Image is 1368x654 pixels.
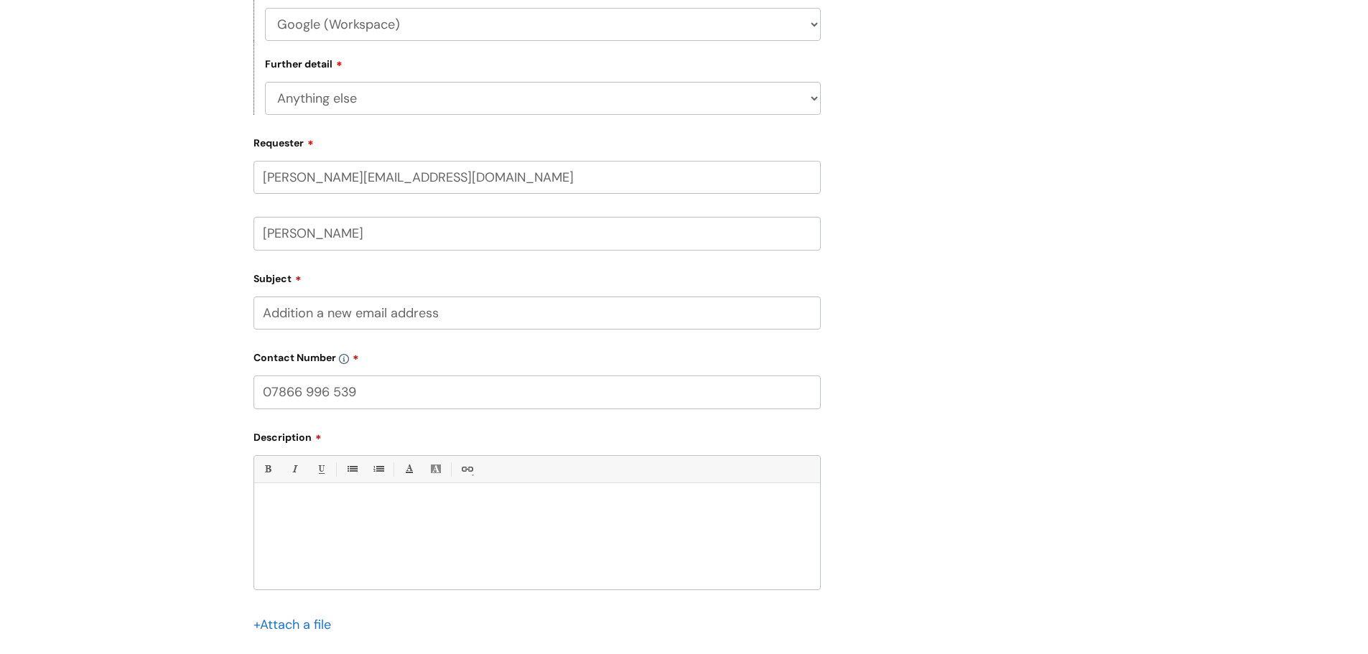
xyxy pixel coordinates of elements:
label: Further detail [265,56,343,70]
a: Font Color [400,460,418,478]
img: info-icon.svg [339,354,349,364]
input: Email [253,161,821,194]
a: Bold (Ctrl-B) [259,460,276,478]
a: Italic (Ctrl-I) [285,460,303,478]
a: Link [457,460,475,478]
a: • Unordered List (Ctrl-Shift-7) [343,460,360,478]
label: Requester [253,132,821,149]
label: Contact Number [253,347,821,364]
div: Attach a file [253,613,340,636]
input: Your Name [253,217,821,250]
a: Back Color [427,460,445,478]
label: Description [253,426,821,444]
a: Underline(Ctrl-U) [312,460,330,478]
a: 1. Ordered List (Ctrl-Shift-8) [369,460,387,478]
label: Subject [253,268,821,285]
